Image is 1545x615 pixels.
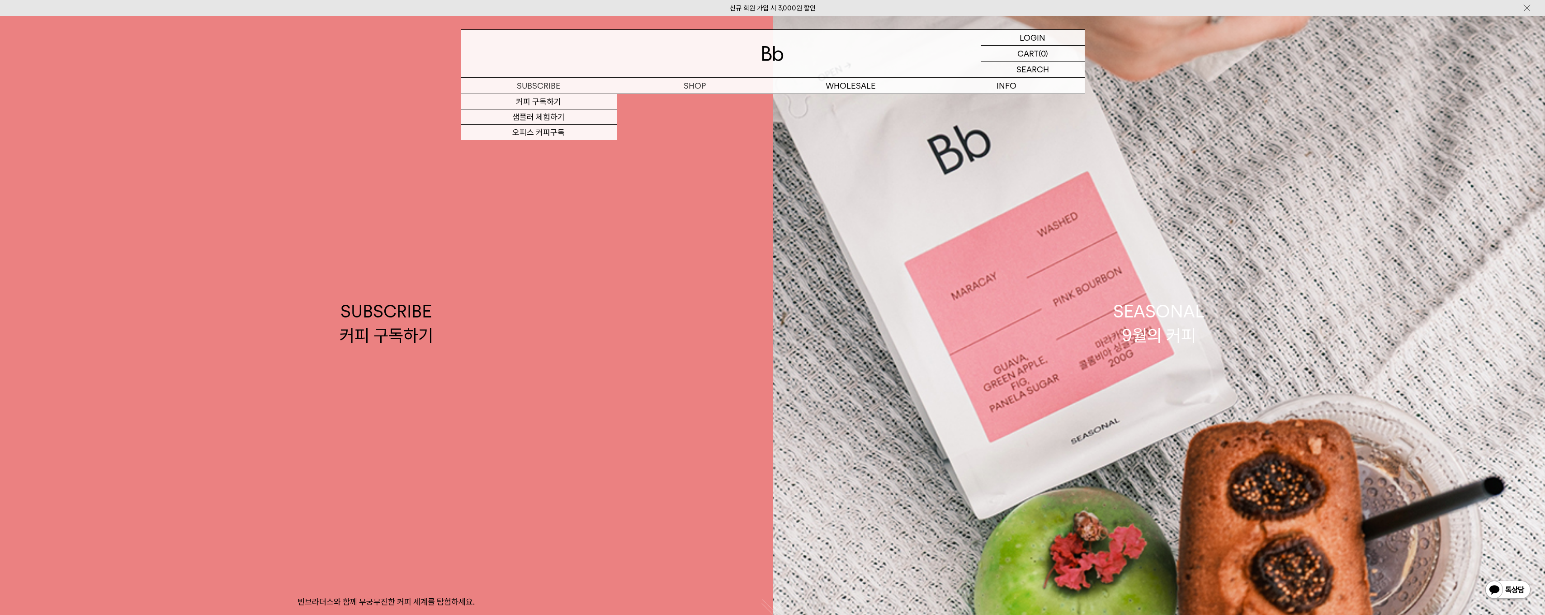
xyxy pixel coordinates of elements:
p: SEARCH [1016,61,1049,77]
a: CART (0) [981,46,1085,61]
a: 커피 구독하기 [461,94,617,109]
a: 오피스 커피구독 [461,125,617,140]
p: INFO [929,78,1085,94]
img: 카카오톡 채널 1:1 채팅 버튼 [1484,580,1531,601]
a: SHOP [617,78,773,94]
img: 로고 [762,46,784,61]
div: SUBSCRIBE 커피 구독하기 [340,299,433,347]
a: LOGIN [981,30,1085,46]
p: CART [1017,46,1039,61]
a: 신규 회원 가입 시 3,000원 할인 [730,4,816,12]
a: SUBSCRIBE [461,78,617,94]
p: (0) [1039,46,1048,61]
div: SEASONAL 9월의 커피 [1113,299,1205,347]
a: 샘플러 체험하기 [461,109,617,125]
p: WHOLESALE [773,78,929,94]
p: LOGIN [1020,30,1045,45]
